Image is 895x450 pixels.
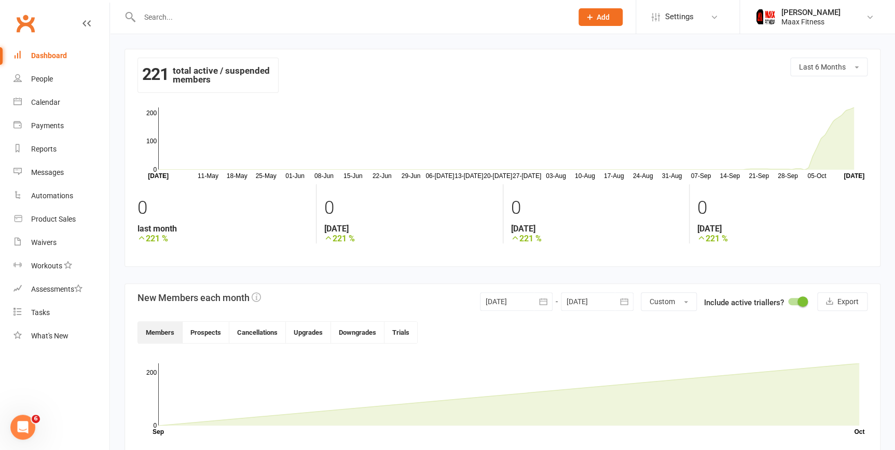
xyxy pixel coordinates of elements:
[324,193,494,224] div: 0
[697,234,868,243] strong: 221 %
[324,224,494,234] strong: [DATE]
[137,292,261,303] h3: New Members each month
[579,8,623,26] button: Add
[142,66,169,82] strong: 221
[286,322,331,343] button: Upgrades
[31,168,64,176] div: Messages
[10,415,35,440] iframe: Intercom live chat
[31,285,82,293] div: Assessments
[384,322,417,343] button: Trials
[31,215,76,223] div: Product Sales
[650,297,675,306] span: Custom
[31,75,53,83] div: People
[13,44,109,67] a: Dashboard
[665,5,694,29] span: Settings
[229,322,286,343] button: Cancellations
[31,308,50,317] div: Tasks
[511,193,681,224] div: 0
[31,98,60,106] div: Calendar
[137,234,308,243] strong: 221 %
[781,17,841,26] div: Maax Fitness
[331,322,384,343] button: Downgrades
[13,184,109,208] a: Automations
[32,415,40,423] span: 6
[13,278,109,301] a: Assessments
[597,13,610,21] span: Add
[13,254,109,278] a: Workouts
[755,7,776,28] img: thumb_image1759205071.png
[511,234,681,243] strong: 221 %
[138,322,183,343] button: Members
[12,10,38,36] a: Clubworx
[13,67,109,91] a: People
[31,332,68,340] div: What's New
[790,58,868,76] button: Last 6 Months
[13,301,109,324] a: Tasks
[31,121,64,130] div: Payments
[13,91,109,114] a: Calendar
[641,292,697,311] button: Custom
[13,231,109,254] a: Waivers
[697,224,868,234] strong: [DATE]
[817,292,868,311] button: Export
[31,192,73,200] div: Automations
[697,193,868,224] div: 0
[781,8,841,17] div: [PERSON_NAME]
[31,145,57,153] div: Reports
[13,208,109,231] a: Product Sales
[31,262,62,270] div: Workouts
[13,138,109,161] a: Reports
[704,296,784,309] label: Include active triallers?
[31,238,57,247] div: Waivers
[13,161,109,184] a: Messages
[324,234,494,243] strong: 221 %
[136,10,565,24] input: Search...
[183,322,229,343] button: Prospects
[13,324,109,348] a: What's New
[799,63,846,71] span: Last 6 Months
[137,224,308,234] strong: last month
[511,224,681,234] strong: [DATE]
[13,114,109,138] a: Payments
[137,193,308,224] div: 0
[137,58,279,93] div: total active / suspended members
[31,51,67,60] div: Dashboard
